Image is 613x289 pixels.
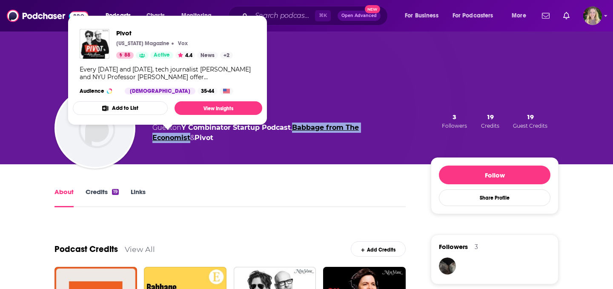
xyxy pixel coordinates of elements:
a: 88 [116,52,134,59]
img: Satya Nadella [56,89,134,167]
div: [DEMOGRAPHIC_DATA] [125,88,195,94]
a: Links [131,188,146,207]
span: Open Advanced [341,14,377,18]
button: Follow [439,166,550,184]
a: View All [125,245,155,254]
span: Monitoring [181,10,212,22]
span: Credits [481,123,499,129]
button: Show profile menu [583,6,602,25]
a: Y Combinator Startup Podcast [181,123,291,132]
div: 19 [112,189,119,195]
span: For Podcasters [453,10,493,22]
button: open menu [506,9,537,23]
button: open menu [100,9,142,23]
img: Podchaser - Follow, Share and Rate Podcasts [7,8,89,24]
div: Search podcasts, credits, & more... [236,6,396,26]
p: [US_STATE] Magazine [116,40,169,47]
a: VoxVox [176,40,188,47]
a: Show notifications dropdown [539,9,553,23]
button: Add to List [73,101,168,115]
p: Vox [178,40,188,47]
span: Followers [439,243,468,251]
span: , [291,123,292,132]
span: 19 [527,113,534,121]
a: Podcast Credits [54,244,118,255]
button: 19Credits [478,112,502,129]
span: Podcasts [106,10,131,22]
a: Charts [141,9,170,23]
button: Open AdvancedNew [338,11,381,21]
span: For Business [405,10,438,22]
img: bogdann.tincu [439,258,456,275]
span: Charts [146,10,165,22]
span: Guest [152,123,172,132]
a: Pivot [116,29,233,37]
a: About [54,188,74,207]
span: More [512,10,526,22]
a: View Insights [175,101,262,115]
span: on [172,123,291,132]
a: News [197,52,218,59]
span: 19 [487,113,494,121]
button: open menu [175,9,223,23]
span: 88 [124,51,130,60]
span: Logged in as lauren19365 [583,6,602,25]
button: 3Followers [439,112,470,129]
div: Every [DATE] and [DATE], tech journalist [PERSON_NAME] and NYU Professor [PERSON_NAME] offer [PER... [80,66,255,81]
button: open menu [447,9,506,23]
a: Add Credits [351,241,406,256]
a: Credits19 [86,188,119,207]
span: Followers [442,123,467,129]
span: 3 [453,113,456,121]
button: Share Profile [439,189,550,206]
span: & [190,134,195,142]
span: Active [154,51,170,60]
span: Guest Credits [513,123,547,129]
button: open menu [399,9,449,23]
span: ⌘ K [315,10,331,21]
h3: Audience [80,88,118,94]
div: 3 [475,243,478,251]
a: +2 [220,52,233,59]
a: Babbage from The Economist [152,123,359,142]
a: Show notifications dropdown [560,9,573,23]
div: 35-44 [198,88,218,94]
button: 4.4 [175,52,195,59]
span: New [365,5,380,13]
a: Pivot [195,134,213,142]
img: User Profile [583,6,602,25]
button: 19Guest Credits [510,112,550,129]
input: Search podcasts, credits, & more... [252,9,315,23]
img: Pivot [80,29,109,59]
a: Active [150,52,173,59]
